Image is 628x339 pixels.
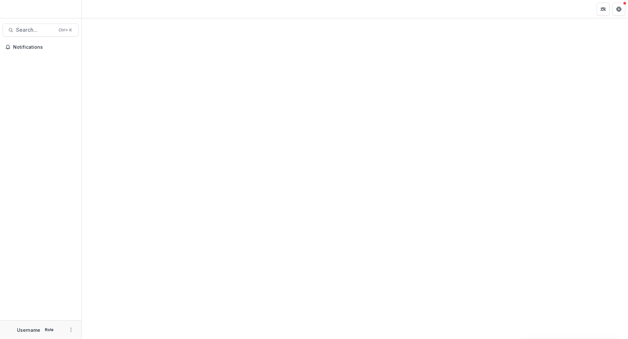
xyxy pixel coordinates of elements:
button: Search... [3,24,79,37]
p: Role [43,327,56,333]
button: Partners [597,3,610,16]
span: Search... [16,27,55,33]
div: Ctrl + K [57,27,73,34]
button: More [67,326,75,334]
button: Notifications [3,42,79,52]
button: Get Help [612,3,625,16]
span: Notifications [13,45,76,50]
p: Username [17,327,40,333]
